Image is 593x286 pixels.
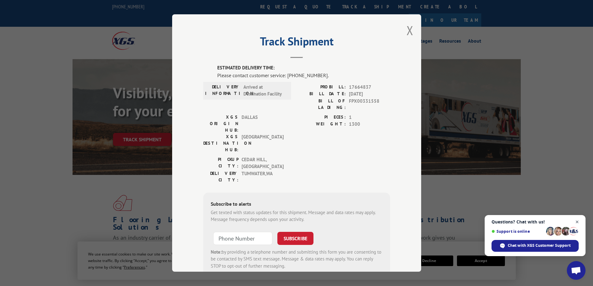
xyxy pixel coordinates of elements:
[349,98,390,111] span: FPX00331558
[297,91,346,98] label: BILL DATE:
[203,37,390,49] h2: Track Shipment
[297,98,346,111] label: BILL OF LADING:
[297,84,346,91] label: PROBILL:
[203,134,238,153] label: XGS DESTINATION HUB:
[573,218,581,226] span: Close chat
[297,114,346,121] label: PIECES:
[217,72,390,79] div: Please contact customer service: [PHONE_NUMBER].
[211,249,383,270] div: by providing a telephone number and submitting this form you are consenting to be contacted by SM...
[242,156,284,170] span: CEDAR HILL , [GEOGRAPHIC_DATA]
[211,249,222,255] strong: Note:
[211,200,383,209] div: Subscribe to alerts
[217,64,390,72] label: ESTIMATED DELIVERY TIME:
[349,114,390,121] span: 1
[492,219,579,224] span: Questions? Chat with us!
[213,232,272,245] input: Phone Number
[211,209,383,223] div: Get texted with status updates for this shipment. Message and data rates may apply. Message frequ...
[567,261,586,280] div: Open chat
[205,84,240,98] label: DELIVERY INFORMATION:
[349,91,390,98] span: [DATE]
[243,84,285,98] span: Arrived at Destination Facility
[407,22,413,39] button: Close modal
[492,240,579,252] div: Chat with XGS Customer Support
[242,170,284,183] span: TUMWATER , WA
[242,134,284,153] span: [GEOGRAPHIC_DATA]
[277,232,313,245] button: SUBSCRIBE
[203,170,238,183] label: DELIVERY CITY:
[242,114,284,134] span: DALLAS
[492,229,544,234] span: Support is online
[203,156,238,170] label: PICKUP CITY:
[508,243,571,248] span: Chat with XGS Customer Support
[203,114,238,134] label: XGS ORIGIN HUB:
[349,121,390,128] span: 1300
[297,121,346,128] label: WEIGHT:
[349,84,390,91] span: 17664837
